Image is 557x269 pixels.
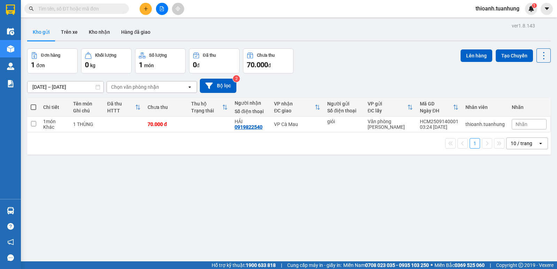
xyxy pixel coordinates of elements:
th: Toggle SortBy [416,98,462,117]
span: 1 [533,3,535,8]
div: Số điện thoại [327,108,361,113]
div: HTTT [107,108,135,113]
div: Nhãn [512,104,547,110]
button: Khối lượng0kg [81,48,132,73]
div: Văn phòng [PERSON_NAME] [368,119,413,130]
div: Chi tiết [43,104,66,110]
span: caret-down [544,6,550,12]
sup: 1 [532,3,537,8]
button: Đã thu0đ [189,48,240,73]
button: Đơn hàng1đơn [27,48,78,73]
div: Khác [43,124,66,130]
span: Miền Bắc [434,261,485,269]
img: warehouse-icon [7,45,14,53]
div: VP nhận [274,101,315,106]
div: 10 / trang [511,140,532,147]
input: Tìm tên, số ĐT hoặc mã đơn [38,5,120,13]
img: warehouse-icon [7,28,14,35]
div: thioanh.tuanhung [465,121,505,127]
input: Select a date range. [28,81,103,93]
button: Tạo Chuyến [496,49,533,62]
span: 0 [193,61,197,69]
div: Đã thu [203,53,216,58]
button: caret-down [541,3,553,15]
span: question-circle [7,223,14,230]
div: Chưa thu [148,104,184,110]
span: notification [7,239,14,245]
div: 1 THÙNG [73,121,100,127]
div: Số điện thoại [235,109,267,114]
th: Toggle SortBy [364,98,416,117]
div: Ghi chú [73,108,100,113]
th: Toggle SortBy [104,98,144,117]
div: Chưa thu [257,53,275,58]
span: Hỗ trợ kỹ thuật: [212,261,276,269]
img: logo-vxr [6,5,15,15]
div: giỏi [327,119,361,124]
sup: 2 [233,75,240,82]
span: | [281,261,282,269]
div: Người nhận [235,100,267,106]
button: Chưa thu70.000đ [243,48,293,73]
span: đ [268,63,271,68]
div: Tên món [73,101,100,106]
div: Đơn hàng [41,53,60,58]
span: 1 [31,61,35,69]
svg: open [187,84,193,90]
button: aim [172,3,184,15]
div: ver 1.8.143 [512,22,535,30]
div: Ngày ĐH [420,108,453,113]
div: Người gửi [327,101,361,106]
button: Trên xe [55,24,83,40]
div: Mã GD [420,101,453,106]
div: Số lượng [149,53,167,58]
span: Nhãn [516,121,527,127]
img: warehouse-icon [7,63,14,70]
div: Khối lượng [95,53,116,58]
button: Hàng đã giao [116,24,156,40]
span: Miền Nam [343,261,429,269]
span: 70.000 [247,61,268,69]
strong: 0708 023 035 - 0935 103 250 [365,262,429,268]
div: VP gửi [368,101,407,106]
span: thioanh.tuanhung [470,4,525,13]
th: Toggle SortBy [188,98,231,117]
span: copyright [518,263,523,268]
button: file-add [156,3,168,15]
span: kg [90,63,95,68]
span: món [144,63,154,68]
div: HCM2509140001 [420,119,458,124]
div: 0919822540 [235,124,262,130]
th: Toggle SortBy [270,98,324,117]
span: aim [175,6,180,11]
div: ĐC giao [274,108,315,113]
button: Số lượng1món [135,48,186,73]
div: Nhân viên [465,104,505,110]
div: Thu hộ [191,101,222,106]
img: solution-icon [7,80,14,87]
button: Bộ lọc [200,79,236,93]
img: warehouse-icon [7,207,14,214]
button: Kho nhận [83,24,116,40]
span: search [29,6,34,11]
span: Cung cấp máy in - giấy in: [287,261,342,269]
button: 1 [470,138,480,149]
span: 1 [139,61,143,69]
div: Chọn văn phòng nhận [111,84,159,90]
div: Trạng thái [191,108,222,113]
div: HẢI [235,119,267,124]
span: ⚪️ [431,264,433,267]
svg: open [538,141,543,146]
button: plus [140,3,152,15]
button: Kho gửi [27,24,55,40]
strong: 1900 633 818 [246,262,276,268]
div: 03:24 [DATE] [420,124,458,130]
span: đ [197,63,199,68]
button: Lên hàng [461,49,492,62]
span: | [490,261,491,269]
span: plus [143,6,148,11]
strong: 0369 525 060 [455,262,485,268]
img: icon-new-feature [528,6,534,12]
div: 1 món [43,119,66,124]
span: đơn [36,63,45,68]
